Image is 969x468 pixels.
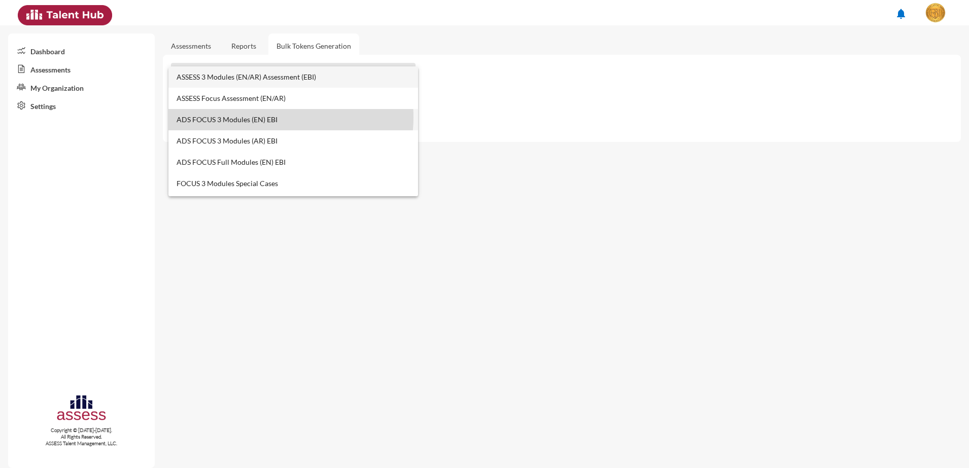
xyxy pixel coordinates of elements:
[177,130,410,152] span: ADS FOCUS 3 Modules (AR) EBI
[177,109,410,130] span: ADS FOCUS 3 Modules (EN) EBI
[177,66,410,88] span: ASSESS 3 Modules (EN/AR) Assessment (EBI)
[177,88,410,109] span: ASSESS Focus Assessment (EN/AR)
[177,152,410,173] span: ADS FOCUS Full Modules (EN) EBI
[177,194,410,215] span: ADS FOCUS Full Modules (AR) EBI
[177,173,410,194] span: FOCUS 3 Modules Special Cases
